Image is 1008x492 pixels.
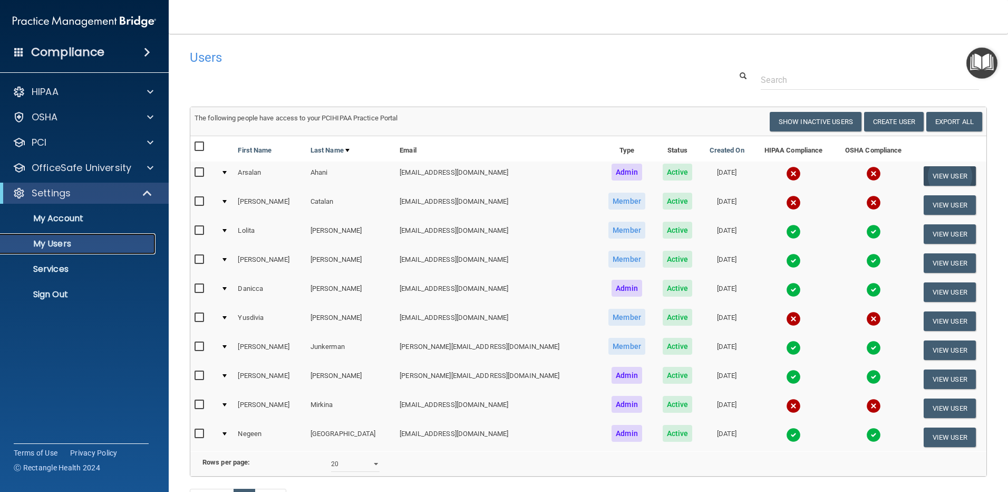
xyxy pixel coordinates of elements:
[306,220,395,249] td: [PERSON_NAME]
[786,370,801,384] img: tick.e7d51cea.svg
[7,239,151,249] p: My Users
[924,399,976,418] button: View User
[663,251,693,268] span: Active
[663,164,693,181] span: Active
[234,307,306,336] td: Yusdivia
[311,144,350,157] a: Last Name
[395,191,599,220] td: [EMAIL_ADDRESS][DOMAIN_NAME]
[608,251,645,268] span: Member
[13,162,153,174] a: OfficeSafe University
[234,162,306,191] td: Arsalan
[395,249,599,278] td: [EMAIL_ADDRESS][DOMAIN_NAME]
[234,394,306,423] td: [PERSON_NAME]
[306,307,395,336] td: [PERSON_NAME]
[924,224,976,244] button: View User
[966,48,997,79] button: Open Resource Center
[761,70,979,90] input: Search
[13,136,153,149] a: PCI
[701,220,753,249] td: [DATE]
[924,282,976,302] button: View User
[701,394,753,423] td: [DATE]
[612,425,642,442] span: Admin
[663,309,693,326] span: Active
[608,309,645,326] span: Member
[864,112,924,131] button: Create User
[701,191,753,220] td: [DATE]
[866,166,881,181] img: cross.ca9f0e7f.svg
[701,249,753,278] td: [DATE]
[608,338,645,355] span: Member
[924,311,976,331] button: View User
[701,336,753,365] td: [DATE]
[395,162,599,191] td: [EMAIL_ADDRESS][DOMAIN_NAME]
[234,423,306,451] td: Negeen
[834,136,913,162] th: OSHA Compliance
[753,136,834,162] th: HIPAA Compliance
[195,114,398,122] span: The following people have access to your PCIHIPAA Practice Portal
[395,423,599,451] td: [EMAIL_ADDRESS][DOMAIN_NAME]
[866,370,881,384] img: tick.e7d51cea.svg
[826,417,995,459] iframe: Drift Widget Chat Controller
[306,336,395,365] td: Junkerman
[924,195,976,215] button: View User
[654,136,701,162] th: Status
[612,396,642,413] span: Admin
[32,162,131,174] p: OfficeSafe University
[202,458,250,466] b: Rows per page:
[866,224,881,239] img: tick.e7d51cea.svg
[7,264,151,275] p: Services
[786,282,801,297] img: tick.e7d51cea.svg
[710,144,744,157] a: Created On
[395,365,599,394] td: [PERSON_NAME][EMAIL_ADDRESS][DOMAIN_NAME]
[14,462,100,473] span: Ⓒ Rectangle Health 2024
[7,213,151,224] p: My Account
[701,423,753,451] td: [DATE]
[395,278,599,307] td: [EMAIL_ADDRESS][DOMAIN_NAME]
[13,86,153,98] a: HIPAA
[13,11,156,32] img: PMB logo
[306,249,395,278] td: [PERSON_NAME]
[234,278,306,307] td: Danicca
[608,222,645,239] span: Member
[306,423,395,451] td: [GEOGRAPHIC_DATA]
[13,111,153,124] a: OSHA
[663,367,693,384] span: Active
[234,220,306,249] td: Lolita
[238,144,272,157] a: First Name
[234,336,306,365] td: [PERSON_NAME]
[663,396,693,413] span: Active
[924,370,976,389] button: View User
[866,399,881,413] img: cross.ca9f0e7f.svg
[924,166,976,186] button: View User
[234,249,306,278] td: [PERSON_NAME]
[866,311,881,326] img: cross.ca9f0e7f.svg
[234,191,306,220] td: [PERSON_NAME]
[608,193,645,210] span: Member
[786,224,801,239] img: tick.e7d51cea.svg
[32,187,71,200] p: Settings
[786,340,801,355] img: tick.e7d51cea.svg
[32,111,58,124] p: OSHA
[306,365,395,394] td: [PERSON_NAME]
[32,86,59,98] p: HIPAA
[395,307,599,336] td: [EMAIL_ADDRESS][DOMAIN_NAME]
[663,338,693,355] span: Active
[395,220,599,249] td: [EMAIL_ADDRESS][DOMAIN_NAME]
[926,112,982,131] a: Export All
[7,289,151,300] p: Sign Out
[599,136,654,162] th: Type
[306,394,395,423] td: Mirkina
[14,448,57,458] a: Terms of Use
[701,278,753,307] td: [DATE]
[786,428,801,442] img: tick.e7d51cea.svg
[306,162,395,191] td: Ahani
[786,166,801,181] img: cross.ca9f0e7f.svg
[395,336,599,365] td: [PERSON_NAME][EMAIL_ADDRESS][DOMAIN_NAME]
[786,311,801,326] img: cross.ca9f0e7f.svg
[612,164,642,181] span: Admin
[866,195,881,210] img: cross.ca9f0e7f.svg
[306,278,395,307] td: [PERSON_NAME]
[395,136,599,162] th: Email
[13,187,153,200] a: Settings
[924,253,976,273] button: View User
